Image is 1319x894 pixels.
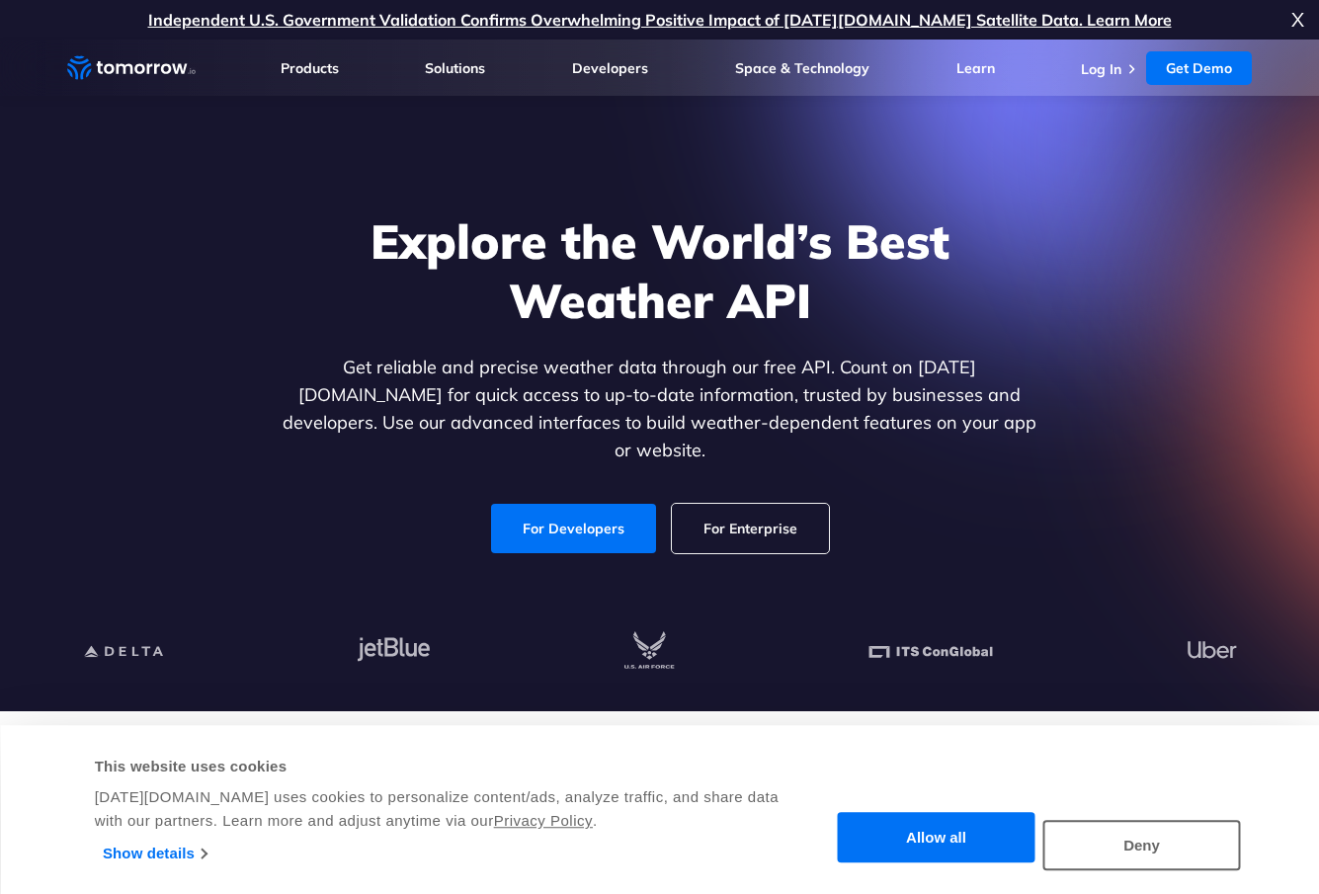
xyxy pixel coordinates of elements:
[491,504,656,553] a: For Developers
[279,354,1041,464] p: Get reliable and precise weather data through our free API. Count on [DATE][DOMAIN_NAME] for quic...
[1043,820,1241,870] button: Deny
[838,813,1035,863] button: Allow all
[1146,51,1252,85] a: Get Demo
[1081,60,1121,78] a: Log In
[425,59,485,77] a: Solutions
[148,10,1172,30] a: Independent U.S. Government Validation Confirms Overwhelming Positive Impact of [DATE][DOMAIN_NAM...
[95,755,803,778] div: This website uses cookies
[103,839,206,868] a: Show details
[956,59,995,77] a: Learn
[279,211,1041,330] h1: Explore the World’s Best Weather API
[281,59,339,77] a: Products
[672,504,829,553] a: For Enterprise
[95,785,803,833] div: [DATE][DOMAIN_NAME] uses cookies to personalize content/ads, analyze traffic, and share data with...
[494,812,593,829] a: Privacy Policy
[67,53,196,83] a: Home link
[735,59,869,77] a: Space & Technology
[572,59,648,77] a: Developers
